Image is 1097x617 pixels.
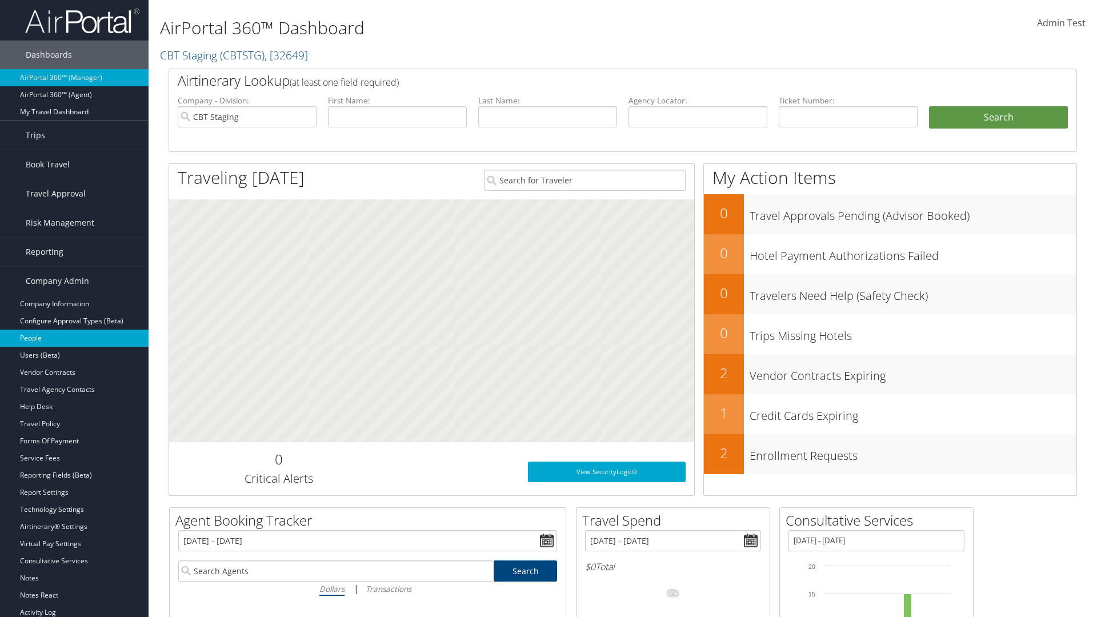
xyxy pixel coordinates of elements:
h3: Travelers Need Help (Safety Check) [750,282,1076,304]
label: Ticket Number: [779,95,918,106]
a: 1Credit Cards Expiring [704,394,1076,434]
h3: Enrollment Requests [750,442,1076,464]
span: ( CBTSTG ) [220,47,265,63]
span: Book Travel [26,150,70,179]
tspan: 20 [808,563,815,570]
h1: AirPortal 360™ Dashboard [160,16,777,40]
span: Travel Approval [26,179,86,208]
a: 2Enrollment Requests [704,434,1076,474]
span: , [ 32649 ] [265,47,308,63]
div: | [178,582,557,596]
h2: 0 [704,203,744,223]
h6: Total [585,560,761,573]
a: 0Travel Approvals Pending (Advisor Booked) [704,194,1076,234]
a: View SecurityLogic® [528,462,686,482]
h3: Vendor Contracts Expiring [750,362,1076,384]
tspan: 15 [808,591,815,598]
label: Company - Division: [178,95,317,106]
span: Trips [26,121,45,150]
i: Transactions [366,583,411,594]
a: Admin Test [1037,6,1086,41]
h3: Critical Alerts [178,471,379,487]
h2: 0 [704,323,744,343]
h2: Travel Spend [582,511,770,530]
span: Reporting [26,238,63,266]
a: 0Travelers Need Help (Safety Check) [704,274,1076,314]
h2: 0 [704,283,744,303]
label: First Name: [328,95,467,106]
label: Agency Locator: [628,95,767,106]
a: 0Trips Missing Hotels [704,314,1076,354]
h2: 0 [178,450,379,469]
a: Search [494,560,558,582]
span: Admin Test [1037,17,1086,29]
span: $0 [585,560,595,573]
label: Last Name: [478,95,617,106]
h2: Agent Booking Tracker [175,511,566,530]
input: Search for Traveler [484,170,686,191]
h2: Consultative Services [786,511,973,530]
a: 2Vendor Contracts Expiring [704,354,1076,394]
h3: Trips Missing Hotels [750,322,1076,344]
i: Dollars [319,583,345,594]
h2: 1 [704,403,744,423]
h3: Travel Approvals Pending (Advisor Booked) [750,202,1076,224]
h2: 2 [704,443,744,463]
input: Search Agents [178,560,494,582]
h2: 2 [704,363,744,383]
tspan: 0% [668,590,678,597]
span: Company Admin [26,267,89,295]
a: CBT Staging [160,47,308,63]
a: 0Hotel Payment Authorizations Failed [704,234,1076,274]
button: Search [929,106,1068,129]
span: (at least one field required) [290,76,399,89]
h3: Hotel Payment Authorizations Failed [750,242,1076,264]
h3: Credit Cards Expiring [750,402,1076,424]
img: airportal-logo.png [25,7,139,34]
span: Risk Management [26,209,94,237]
h1: My Action Items [704,166,1076,190]
h2: Airtinerary Lookup [178,71,992,90]
span: Dashboards [26,41,72,69]
h2: 0 [704,243,744,263]
h1: Traveling [DATE] [178,166,305,190]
